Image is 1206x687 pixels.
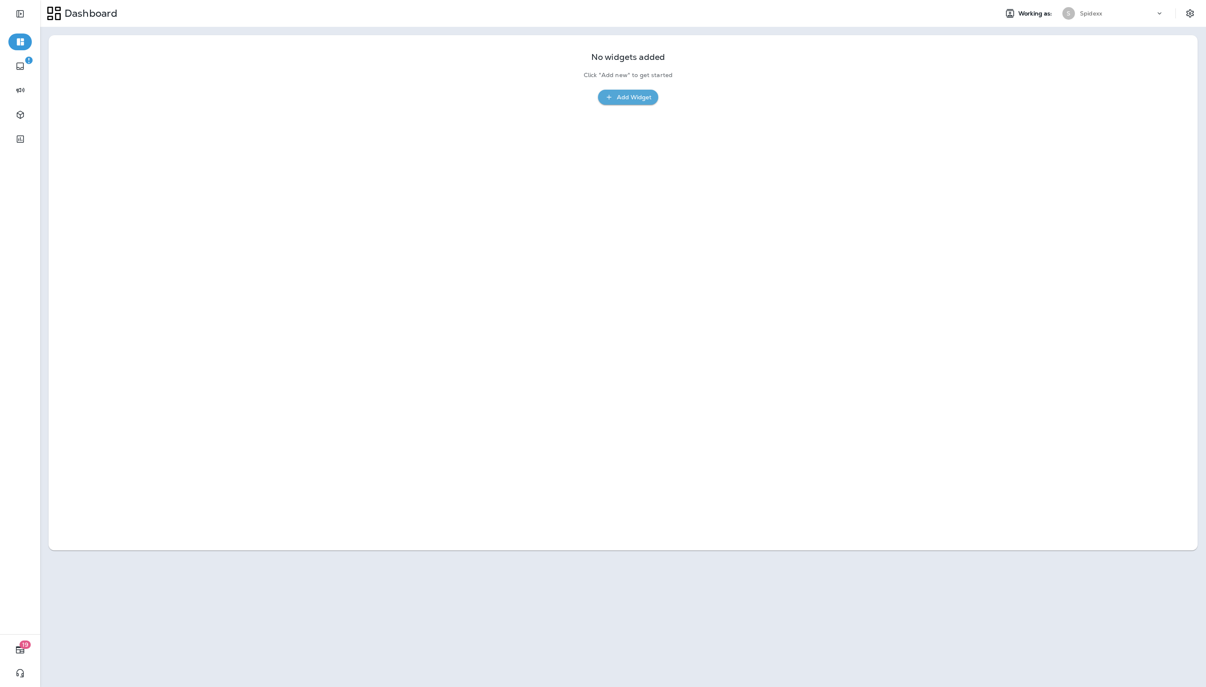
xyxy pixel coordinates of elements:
p: Spidexx [1080,10,1102,17]
p: No widgets added [591,54,665,61]
p: Click "Add new" to get started [584,72,673,79]
button: Add Widget [598,90,658,105]
span: Working as: [1018,10,1054,17]
button: Expand Sidebar [8,5,32,22]
div: Add Widget [617,92,652,103]
span: 19 [20,641,31,649]
div: S [1062,7,1075,20]
p: Dashboard [61,7,117,20]
button: 19 [8,641,32,658]
button: Settings [1183,6,1198,21]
